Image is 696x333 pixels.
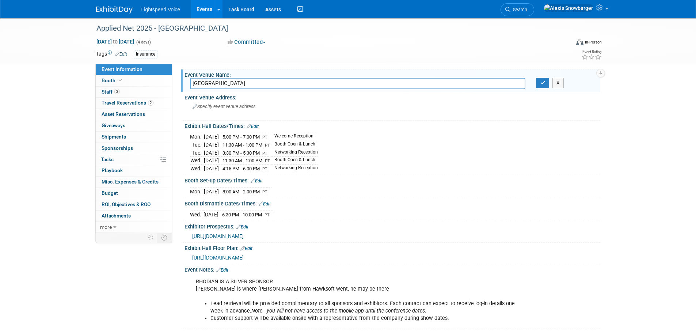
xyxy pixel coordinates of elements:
[216,268,228,273] a: Edit
[192,255,244,261] a: [URL][DOMAIN_NAME]
[251,308,426,314] i: Note - you will not have access to the mobile app until the conference dates.
[192,233,244,239] a: [URL][DOMAIN_NAME]
[265,143,270,148] span: PT
[270,149,318,157] td: Networking Reception
[102,134,126,140] span: Shipments
[240,246,252,251] a: Edit
[210,315,516,322] li: Customer support will be available onsite with a representative from the company during show dates.
[102,100,153,106] span: Travel Reservations
[236,224,248,230] a: Edit
[190,157,204,165] td: Wed.
[204,157,219,165] td: [DATE]
[210,300,516,315] li: Lead retrieval will be provided complimentary to all sponsors and exhibitors. Each contact can ex...
[190,211,204,218] td: Wed.
[96,87,172,98] a: Staff2
[102,89,120,95] span: Staff
[102,167,123,173] span: Playbook
[552,78,564,88] button: X
[136,40,151,45] span: (4 days)
[96,120,172,131] a: Giveaways
[190,164,204,172] td: Wed.
[270,133,318,141] td: Welcome Reception
[222,212,262,217] span: 6:30 PM - 10:00 PM
[265,213,270,217] span: PT
[94,22,559,35] div: Applied Net 2025 - [GEOGRAPHIC_DATA]
[270,164,318,172] td: Networking Reception
[185,69,600,79] div: Event Venue Name:
[527,38,602,49] div: Event Format
[223,142,262,148] span: 11:30 AM - 1:00 PM
[102,122,125,128] span: Giveaways
[204,164,219,172] td: [DATE]
[190,188,204,195] td: Mon.
[96,64,172,75] a: Event Information
[96,50,127,58] td: Tags
[510,7,527,12] span: Search
[204,188,219,195] td: [DATE]
[185,264,600,274] div: Event Notes:
[141,7,180,12] span: Lightspeed Voice
[223,150,260,156] span: 3:30 PM - 5:30 PM
[223,189,260,194] span: 8:00 AM - 2:00 PM
[262,167,267,171] span: PT
[96,98,172,109] a: Travel Reservations2
[185,243,600,252] div: Exhibit Hall Floor Plan:
[102,111,145,117] span: Asset Reservations
[148,100,153,106] span: 2
[185,198,600,208] div: Booth Dismantle Dates/Times:
[96,109,172,120] a: Asset Reservations
[225,38,269,46] button: Committed
[585,39,602,45] div: In-Person
[96,132,172,143] a: Shipments
[119,78,122,82] i: Booth reservation complete
[185,221,600,231] div: Exhibitor Prospectus:
[544,4,593,12] img: Alexis Snowbarger
[96,177,172,188] a: Misc. Expenses & Credits
[582,50,601,54] div: Event Rating
[96,143,172,154] a: Sponsorships
[185,175,600,185] div: Booth Set-up Dates/Times:
[96,222,172,233] a: more
[96,199,172,210] a: ROI, Objectives & ROO
[265,159,270,163] span: PT
[96,154,172,165] a: Tasks
[259,201,271,207] a: Edit
[96,6,133,14] img: ExhibitDay
[185,92,600,101] div: Event Venue Address:
[190,133,204,141] td: Mon.
[247,124,259,129] a: Edit
[204,133,219,141] td: [DATE]
[193,104,255,109] span: Specify event venue address
[262,135,267,140] span: PT
[102,213,131,219] span: Attachments
[102,190,118,196] span: Budget
[204,149,219,157] td: [DATE]
[190,149,204,157] td: Tue.
[96,75,172,86] a: Booth
[96,211,172,222] a: Attachments
[102,145,133,151] span: Sponsorships
[102,201,151,207] span: ROI, Objectives & ROO
[134,50,157,58] div: Insurance
[96,38,134,45] span: [DATE] [DATE]
[190,141,204,149] td: Tue.
[576,39,583,45] img: Format-Inperson.png
[251,178,263,183] a: Edit
[204,211,218,218] td: [DATE]
[102,66,142,72] span: Event Information
[157,233,172,242] td: Toggle Event Tabs
[223,134,260,140] span: 5:00 PM - 7:00 PM
[101,156,114,162] span: Tasks
[114,89,120,94] span: 2
[270,141,318,149] td: Booth Open & Lunch
[262,190,267,194] span: PT
[185,121,600,130] div: Exhibit Hall Dates/Times:
[144,233,157,242] td: Personalize Event Tab Strip
[191,275,520,326] div: RHODIAN IS A SILVER SPONSOR [PERSON_NAME] is where [PERSON_NAME] from Hawksoft went, he may be there
[223,158,262,163] span: 11:30 AM - 1:00 PM
[96,188,172,199] a: Budget
[102,179,159,185] span: Misc. Expenses & Credits
[501,3,534,16] a: Search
